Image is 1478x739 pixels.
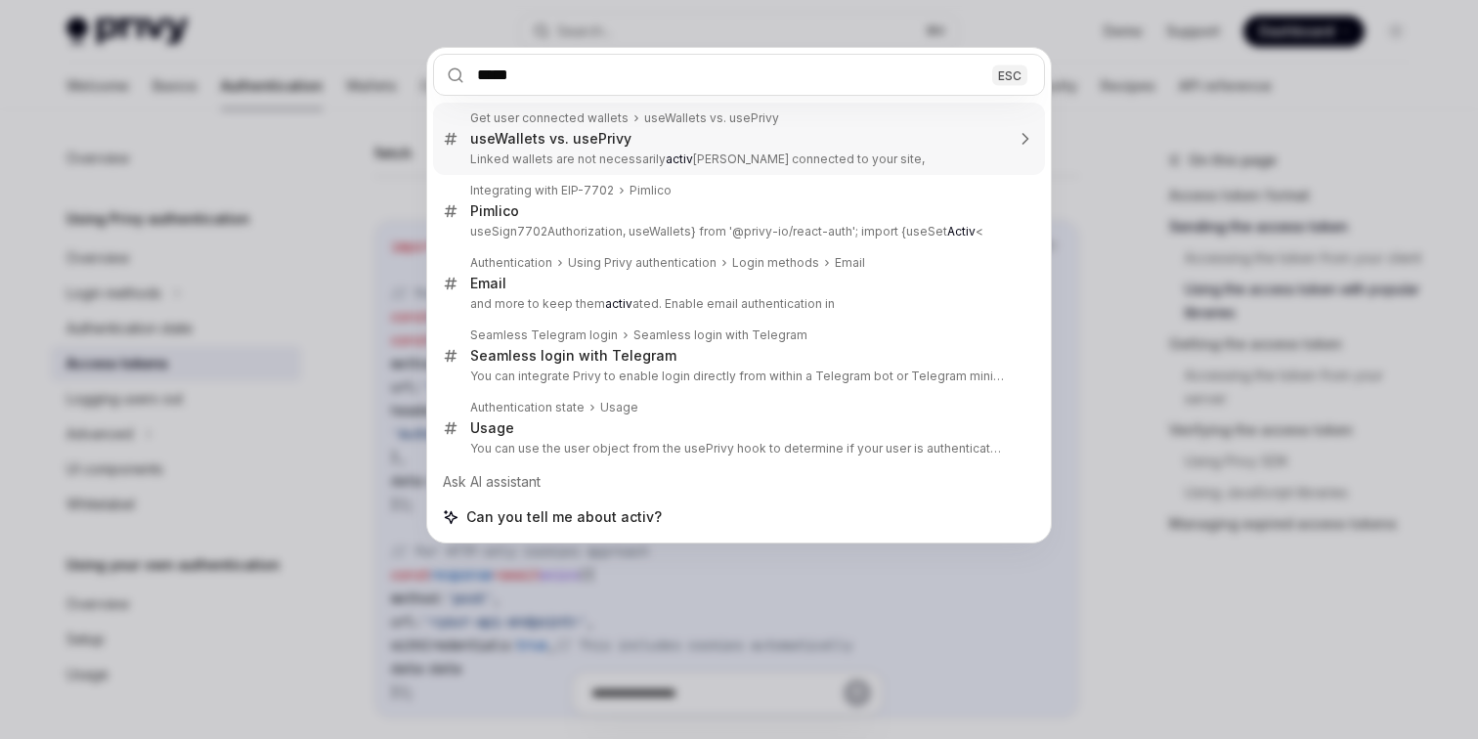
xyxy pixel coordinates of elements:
div: ESC [992,65,1027,85]
div: Using Privy authentication [568,255,717,271]
b: activ [605,296,632,311]
p: Linked wallets are not necessarily [PERSON_NAME] connected to your site, [470,152,1004,167]
div: Seamless Telegram login [470,327,618,343]
div: Pimlico [470,202,519,220]
p: You can integrate Privy to enable login directly from within a Telegram bot or Telegram mini-app. If [470,369,1004,384]
div: Login methods [732,255,819,271]
p: useSign7702Authorization, useWallets} from '@privy-io/react-auth'; import {useSet [470,224,1004,239]
span: Can you tell me about activ? [466,507,662,527]
div: Seamless login with Telegram [633,327,807,343]
p: You can use the user object from the usePrivy hook to determine if your user is authenticated or not [470,441,1004,456]
div: Usage [470,419,514,437]
div: useWallets vs. usePrivy [644,110,779,126]
div: Ask AI assistant [433,464,1045,500]
div: Usage [600,400,638,415]
div: Email [835,255,865,271]
div: Email [470,275,506,292]
div: Authentication state [470,400,585,415]
div: Seamless login with Telegram [470,347,676,365]
b: Activ [947,224,976,239]
div: Integrating with EIP-7702 [470,183,614,198]
div: useWallets vs. usePrivy [470,130,631,148]
mark: < [947,224,983,239]
b: activ [666,152,693,166]
div: Pimlico [630,183,672,198]
div: Get user connected wallets [470,110,629,126]
div: Authentication [470,255,552,271]
p: and more to keep them ated. Enable email authentication in [470,296,1004,312]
